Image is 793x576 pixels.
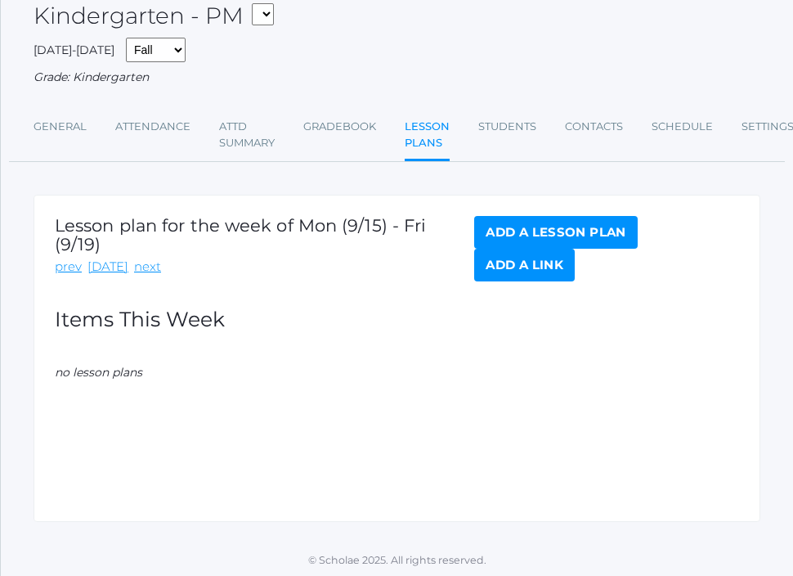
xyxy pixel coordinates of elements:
a: Gradebook [303,110,376,143]
a: Add a Link [474,249,575,281]
a: Attd Summary [219,110,275,159]
h2: Kindergarten - PM [34,3,274,29]
a: Add a Lesson Plan [474,216,637,249]
a: prev [55,258,82,277]
div: Grade: Kindergarten [34,69,760,86]
p: © Scholae 2025. All rights reserved. [1,553,793,569]
span: [DATE]-[DATE] [34,43,114,57]
a: next [134,258,161,277]
a: Students [478,110,536,143]
a: Contacts [565,110,623,143]
a: General [34,110,87,143]
em: no lesson plans [55,365,142,380]
a: Attendance [115,110,190,143]
a: Lesson Plans [405,110,450,161]
a: Schedule [652,110,713,143]
a: [DATE] [87,258,128,277]
h2: Items This Week [55,308,739,331]
h1: Lesson plan for the week of Mon (9/15) - Fri (9/19) [55,216,474,254]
